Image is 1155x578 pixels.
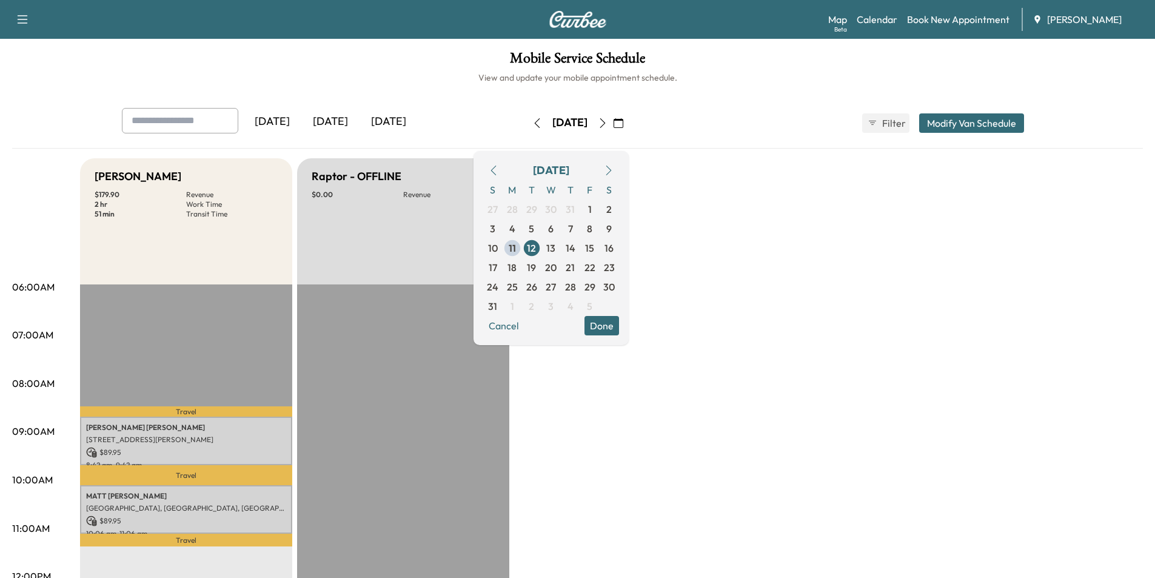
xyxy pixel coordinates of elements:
span: 11 [509,241,516,255]
span: 9 [606,221,612,236]
span: 2 [606,202,612,217]
img: Curbee Logo [549,11,607,28]
div: Beta [834,25,847,34]
p: 10:06 am - 11:06 am [86,529,286,539]
span: 6 [548,221,554,236]
p: [STREET_ADDRESS][PERSON_NAME] [86,435,286,445]
span: 20 [545,260,557,275]
span: 21 [566,260,575,275]
span: 14 [566,241,575,255]
div: [DATE] [360,108,418,136]
span: 4 [567,299,574,314]
span: Filter [882,116,904,130]
span: M [503,180,522,200]
button: Cancel [483,316,524,335]
p: Travel [80,534,292,546]
span: 7 [568,221,573,236]
span: 31 [488,299,497,314]
span: T [561,180,580,200]
span: 29 [584,280,595,294]
p: 11:00AM [12,521,50,536]
p: 06:00AM [12,280,55,294]
span: 16 [604,241,614,255]
span: 3 [548,299,554,314]
p: 2 hr [95,200,186,209]
span: 27 [487,202,498,217]
p: $ 89.95 [86,516,286,526]
button: Modify Van Schedule [919,113,1024,133]
span: 10 [488,241,498,255]
span: 25 [507,280,518,294]
h6: View and update your mobile appointment schedule. [12,72,1143,84]
span: 17 [489,260,497,275]
p: [GEOGRAPHIC_DATA], [GEOGRAPHIC_DATA], [GEOGRAPHIC_DATA] [86,503,286,513]
a: MapBeta [828,12,847,27]
span: S [600,180,619,200]
p: MATT [PERSON_NAME] [86,491,286,501]
span: [PERSON_NAME] [1047,12,1122,27]
span: 12 [527,241,536,255]
span: F [580,180,600,200]
span: 8 [587,221,592,236]
p: Work Time [186,200,278,209]
span: 5 [529,221,534,236]
p: 09:00AM [12,424,55,439]
span: 31 [566,202,575,217]
span: 19 [527,260,536,275]
div: [DATE] [301,108,360,136]
div: [DATE] [533,162,569,179]
h1: Mobile Service Schedule [12,51,1143,72]
p: 10:00AM [12,472,53,487]
span: 2 [529,299,534,314]
p: 51 min [95,209,186,219]
span: 29 [526,202,537,217]
button: Done [584,316,619,335]
h5: [PERSON_NAME] [95,168,181,185]
span: W [541,180,561,200]
p: 8:42 am - 9:42 am [86,460,286,470]
span: 13 [546,241,555,255]
p: 08:00AM [12,376,55,391]
span: 30 [545,202,557,217]
span: 24 [487,280,498,294]
span: 18 [507,260,517,275]
span: S [483,180,503,200]
p: [PERSON_NAME] [PERSON_NAME] [86,423,286,432]
p: $ 179.90 [95,190,186,200]
a: Calendar [857,12,897,27]
a: Book New Appointment [907,12,1009,27]
button: Filter [862,113,909,133]
div: [DATE] [552,115,588,130]
span: 28 [507,202,518,217]
h5: Raptor - OFFLINE [312,168,401,185]
span: 4 [509,221,515,236]
span: 1 [588,202,592,217]
span: 23 [604,260,615,275]
span: T [522,180,541,200]
p: $ 0.00 [312,190,403,200]
span: 3 [490,221,495,236]
p: $ 89.95 [86,447,286,458]
span: 28 [565,280,576,294]
span: 1 [511,299,514,314]
p: Revenue [186,190,278,200]
span: 5 [587,299,592,314]
p: Revenue [403,190,495,200]
span: 26 [526,280,537,294]
p: Travel [80,406,292,416]
div: [DATE] [243,108,301,136]
p: Transit Time [186,209,278,219]
span: 15 [585,241,594,255]
span: 30 [603,280,615,294]
p: Travel [80,465,292,485]
p: 07:00AM [12,328,53,342]
span: 22 [584,260,595,275]
span: 27 [546,280,556,294]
